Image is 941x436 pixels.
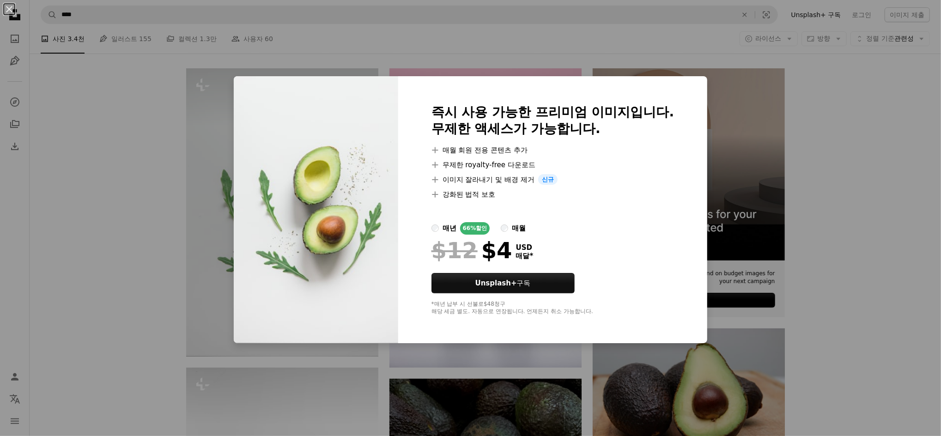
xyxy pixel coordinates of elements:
[538,174,558,185] span: 신규
[234,76,398,344] img: premium_photo-1675715402461-9ac75a5b400e
[431,238,478,262] span: $12
[501,224,508,232] input: 매월
[475,279,517,287] strong: Unsplash+
[431,104,674,137] h2: 즉시 사용 가능한 프리미엄 이미지입니다. 무제한 액세스가 가능합니다.
[431,145,674,156] li: 매월 회원 전용 콘텐츠 추가
[431,238,512,262] div: $4
[443,223,456,234] div: 매년
[431,159,674,170] li: 무제한 royalty-free 다운로드
[431,189,674,200] li: 강화된 법적 보호
[431,224,439,232] input: 매년66%할인
[431,301,674,315] div: *매년 납부 시 선불로 $48 청구 해당 세금 별도. 자동으로 연장됩니다. 언제든지 취소 가능합니다.
[460,222,490,235] div: 66% 할인
[512,223,526,234] div: 매월
[516,243,534,252] span: USD
[431,273,575,293] button: Unsplash+구독
[431,174,674,185] li: 이미지 잘라내기 및 배경 제거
